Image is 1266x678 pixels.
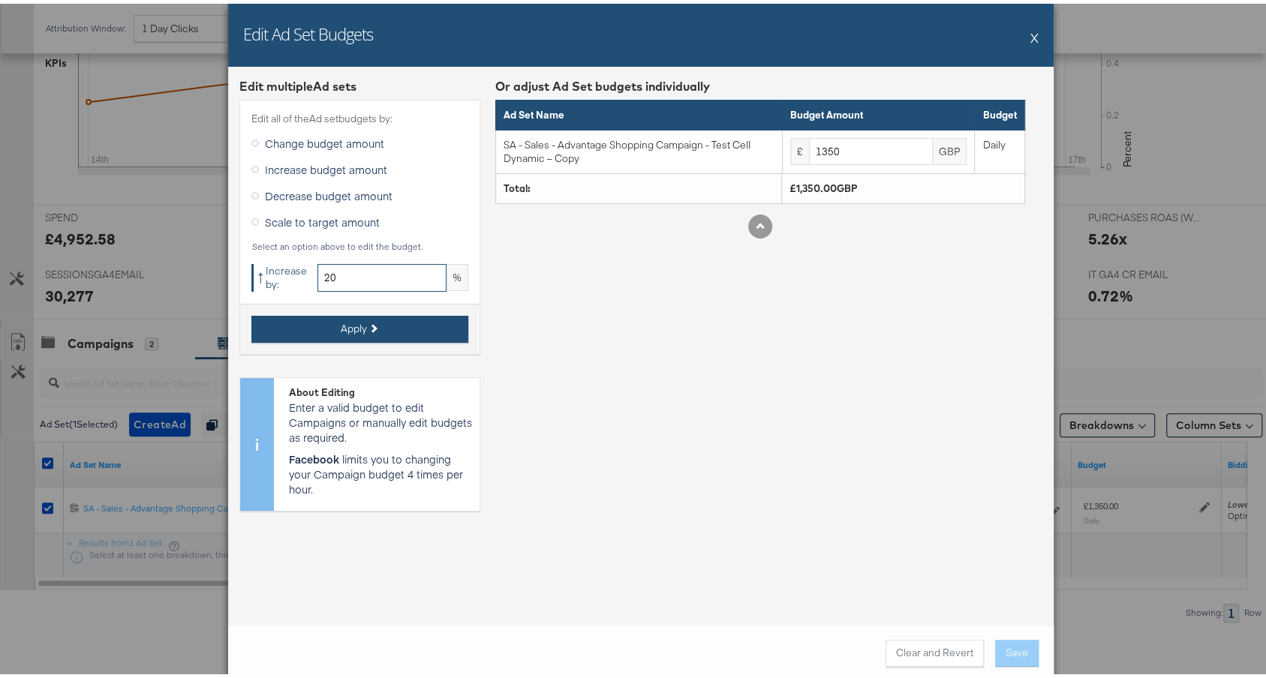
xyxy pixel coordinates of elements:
[790,134,809,161] div: £
[251,238,468,248] div: Select an option above to edit the budget.
[251,108,468,122] label: Edit all of the Ad set budgets by:
[933,134,967,161] div: GBP
[886,636,984,663] button: Clear and Revert
[243,19,373,41] h2: Edit Ad Set Budgets
[265,211,380,226] span: Scale to target amount
[1030,19,1039,49] button: X
[495,97,782,127] th: Ad Set Name
[289,448,339,463] strong: Facebook
[289,382,472,396] div: About Editing
[289,448,472,493] p: limits you to changing your Campaign budget 4 times per hour.
[251,260,311,288] div: Increase by:
[504,178,774,192] div: Total:
[265,158,387,173] span: Increase budget amount
[975,97,1024,127] th: Budget
[257,259,266,284] span: ↑
[341,318,367,332] span: Apply
[975,126,1024,169] td: Daily
[289,396,472,441] p: Enter a valid budget to edit Campaigns or manually edit budgets as required.
[789,178,1017,192] div: £1,350.00GBP
[504,134,774,162] div: SA - Sales - Advantage Shopping Campaign - Test Cell Dynamic – Copy
[265,184,392,199] span: Decrease budget amount
[495,74,1025,91] div: Or adjust Ad Set budgets individually
[239,74,480,91] div: Edit multiple Ad set s
[447,260,468,287] div: %
[265,132,384,147] span: Change budget amount
[782,97,975,127] th: Budget Amount
[251,312,468,339] button: Apply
